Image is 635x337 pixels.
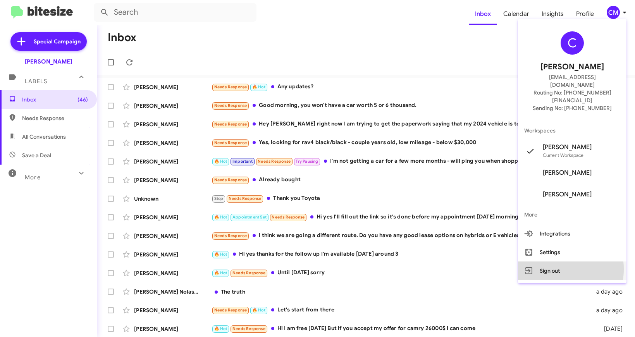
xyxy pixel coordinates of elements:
span: Current Workspace [543,152,583,158]
div: C [561,31,584,55]
span: Workspaces [518,121,626,140]
span: [EMAIL_ADDRESS][DOMAIN_NAME] [527,73,617,89]
button: Integrations [518,224,626,243]
span: [PERSON_NAME] [543,191,592,198]
span: [PERSON_NAME] [543,169,592,177]
span: Routing No: [PHONE_NUMBER][FINANCIAL_ID] [527,89,617,104]
button: Settings [518,243,626,261]
button: Sign out [518,261,626,280]
span: Sending No: [PHONE_NUMBER] [533,104,612,112]
span: More [518,205,626,224]
span: [PERSON_NAME] [543,143,592,151]
span: [PERSON_NAME] [540,61,604,73]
